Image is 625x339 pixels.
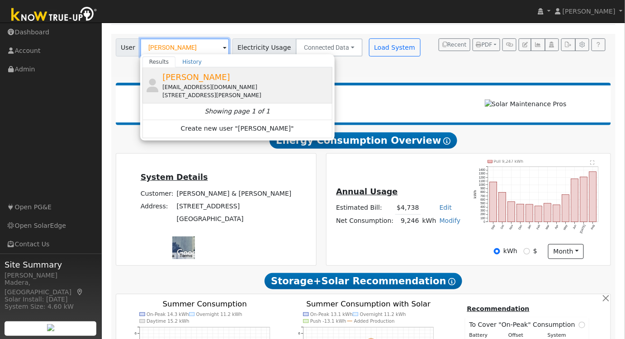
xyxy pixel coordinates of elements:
[473,190,477,199] text: kWh
[180,253,192,258] a: Terms (opens in new tab)
[181,124,294,134] span: Create new user "[PERSON_NAME]"
[484,220,486,223] text: 0
[480,187,485,190] text: 900
[554,224,560,230] text: Apr
[494,248,500,254] input: kWh
[134,332,136,336] text: 6
[469,320,579,330] span: To Cover "On-Peak" Consumption
[480,198,485,201] text: 600
[76,288,84,296] a: Map
[175,200,293,212] td: [STREET_ADDRESS]
[370,338,372,339] circle: onclick=""
[545,224,550,231] text: Mar
[479,172,486,175] text: 1300
[175,56,208,67] a: History
[479,179,486,183] text: 1100
[175,212,293,225] td: [GEOGRAPHIC_DATA]
[270,132,457,149] span: Energy Consumption Overview
[147,319,189,324] text: Daytime 15.2 kWh
[499,193,506,222] rect: onclick=""
[590,224,596,231] text: Aug
[139,200,175,212] td: Address:
[298,332,300,336] text: 6
[480,191,485,194] text: 800
[517,204,524,222] rect: onclick=""
[480,209,485,212] text: 300
[575,38,589,51] button: Settings
[395,202,421,215] td: $4,738
[563,8,616,15] span: [PERSON_NAME]
[524,248,530,254] input: $
[306,300,431,309] text: Summer Consumption with Solar
[531,38,545,51] button: Multi-Series Graph
[563,224,569,231] text: May
[335,214,395,227] td: Net Consumption:
[5,278,97,297] div: Madera, [GEOGRAPHIC_DATA]
[571,179,578,222] rect: onclick=""
[548,244,584,259] button: month
[479,183,486,186] text: 1000
[485,99,567,109] img: Solar Maintenance Pros
[444,137,451,145] i: Show Help
[490,182,497,222] rect: onclick=""
[139,187,175,200] td: Customer:
[116,38,141,56] span: User
[232,38,296,56] span: Electricity Usage
[503,246,517,256] label: kWh
[141,173,208,182] u: System Details
[360,312,406,317] text: Overnight 11.2 kWh
[561,38,575,51] button: Export Interval Data
[589,172,597,222] rect: onclick=""
[480,194,485,198] text: 700
[421,214,438,227] td: kWh
[476,42,492,48] span: PDF
[562,195,569,222] rect: onclick=""
[509,224,514,231] text: Nov
[536,224,541,230] text: Feb
[479,169,486,172] text: 1400
[142,56,176,67] a: Results
[449,278,456,285] i: Show Help
[491,224,496,231] text: Sep
[7,5,102,25] img: Know True-Up
[147,312,189,317] text: On-Peak 14.3 kWh
[336,187,398,196] u: Annual Usage
[526,204,533,222] rect: onclick=""
[508,202,515,222] rect: onclick=""
[175,247,204,259] a: Open this area in Google Maps (opens a new window)
[479,176,486,179] text: 1200
[369,38,421,56] button: Load System
[502,38,516,51] button: Generate Report Link
[527,224,532,230] text: Jan
[162,83,330,91] div: [EMAIL_ADDRESS][DOMAIN_NAME]
[120,90,445,118] div: Powered by Know True-Up ®
[544,203,551,222] rect: onclick=""
[533,246,537,256] label: $
[162,72,230,82] span: [PERSON_NAME]
[196,312,242,317] text: Overnight 11.2 kWh
[335,202,395,215] td: Estimated Bill:
[175,247,204,259] img: Google
[310,312,353,317] text: On-Peak 13.1 kWh
[175,187,293,200] td: [PERSON_NAME] & [PERSON_NAME]
[47,324,54,331] img: retrieve
[592,38,606,51] a: Help Link
[440,204,452,211] a: Edit
[480,202,485,205] text: 500
[5,295,97,304] div: Solar Install: [DATE]
[125,90,440,105] h2: Scenario Report
[518,224,523,231] text: Dec
[473,38,500,51] button: PDF
[480,206,485,209] text: 400
[494,159,524,164] text: Pull 9,247 kWh
[467,305,530,312] u: Recommendation
[439,38,470,51] button: Recent
[310,319,346,324] text: Push -13.1 kWh
[580,177,587,222] rect: onclick=""
[591,160,595,165] text: 
[296,38,363,56] button: Connected Data
[162,91,330,99] div: [STREET_ADDRESS][PERSON_NAME]
[480,217,485,220] text: 100
[480,213,485,216] text: 200
[440,217,461,224] a: Modify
